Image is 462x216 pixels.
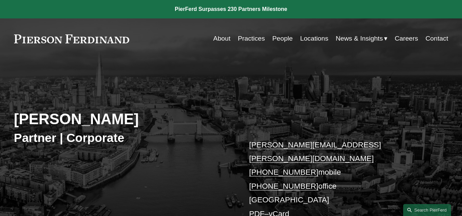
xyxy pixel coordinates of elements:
[395,32,418,45] a: Careers
[272,32,293,45] a: People
[336,32,387,45] a: folder dropdown
[14,131,231,146] h3: Partner | Corporate
[213,32,230,45] a: About
[336,33,383,45] span: News & Insights
[403,204,451,216] a: Search this site
[300,32,328,45] a: Locations
[249,168,318,176] a: [PHONE_NUMBER]
[14,110,231,128] h2: [PERSON_NAME]
[249,141,381,163] a: [PERSON_NAME][EMAIL_ADDRESS][PERSON_NAME][DOMAIN_NAME]
[238,32,265,45] a: Practices
[249,182,318,190] a: [PHONE_NUMBER]
[425,32,448,45] a: Contact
